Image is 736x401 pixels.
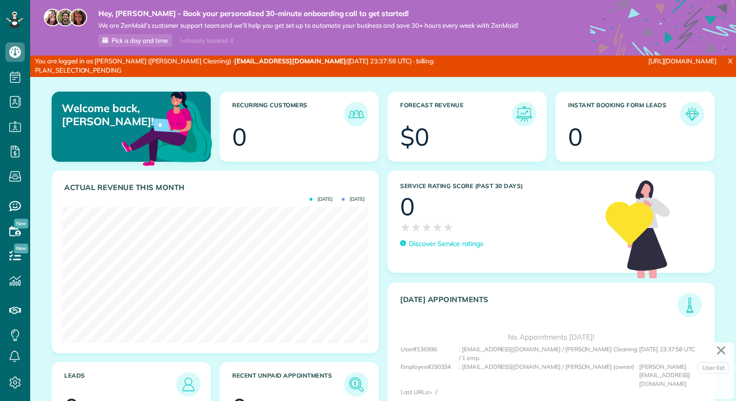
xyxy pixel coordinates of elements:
[64,372,176,397] h3: Leads
[724,56,736,67] a: X
[120,80,214,175] img: dashboard_welcome-42a62b7d889689a78055ac9021e634bf52bae3f8056760290aed330b23ab8690.png
[14,244,28,253] span: New
[422,219,432,236] span: ★
[639,345,727,362] div: [DATE] 23:37:58 UTC
[400,125,429,149] div: $0
[347,104,366,124] img: icon_recurring_customers-cf858462ba22bcd05b5a5880d41d6543d210077de5bb9ebc9590e49fd87d84ed.png
[232,102,344,126] h3: Recurring Customers
[98,9,518,19] strong: Hey, [PERSON_NAME] - Book your personalized 30-minute onboarding call to get started!
[310,197,332,202] span: [DATE]
[400,183,596,190] h3: Service Rating score (past 30 days)
[347,375,366,394] img: icon_unpaid_appointments-47b8ce3997adf2238b356f14209ab4cced10bd1f174958f3ca8f1d0dd7fffeee.png
[62,102,159,128] p: Welcome back, [PERSON_NAME]!
[64,183,368,192] h3: Actual Revenue this month
[568,102,680,126] h3: Instant Booking Form Leads
[98,34,172,47] a: Pick a day and time
[515,104,534,124] img: icon_forecast_revenue-8c13a41c7ed35a8dcfafea3cbb826a0462acb37728057bba2d056411b612bbbe.png
[111,37,168,44] span: Pick a day and time
[400,194,415,219] div: 0
[70,9,87,26] img: michelle-19f622bdf1676172e81f8f8fba1fb50e276960ebfe0243fe18214015130c80e4.jpg
[401,363,459,388] div: Employee#290334
[436,388,437,396] span: /
[98,21,518,30] span: We are ZenMaid’s customer support team and we’ll help you get set up to automate your business an...
[411,219,422,236] span: ★
[14,219,28,229] span: New
[459,363,639,388] div: : [EMAIL_ADDRESS][DOMAIN_NAME] / [PERSON_NAME] (owner)
[682,104,702,124] img: icon_form_leads-04211a6a04a5b2264e4ee56bc0799ec3eb69b7e499cbb523a139df1d13a81ae0.png
[234,57,346,65] strong: [EMAIL_ADDRESS][DOMAIN_NAME]
[30,56,489,76] div: You are logged in as [PERSON_NAME] ([PERSON_NAME] Cleaning) · ([DATE] 23:37:58 UTC) · billing: PL...
[698,362,729,374] a: User list
[428,388,441,397] div: >
[711,339,732,362] a: ✕
[401,388,428,397] div: Last URLs
[232,372,344,397] h3: Recent unpaid appointments
[409,239,483,249] p: Discover Service ratings
[400,295,678,317] h3: [DATE] Appointments
[179,375,198,394] img: icon_leads-1bed01f49abd5b7fead27621c3d59655bb73ed531f8eeb49469d10e621d6b896.png
[568,125,583,149] div: 0
[443,219,454,236] span: ★
[388,317,714,357] div: No Appointments [DATE]!
[401,345,459,362] div: User#136996
[174,35,239,47] div: I already booked it
[680,295,699,315] img: icon_todays_appointments-901f7ab196bb0bea1936b74009e4eb5ffbc2d2711fa7634e0d609ed5ef32b18b.png
[648,57,717,65] a: [URL][DOMAIN_NAME]
[56,9,74,26] img: jorge-587dff0eeaa6aab1f244e6dc62b8924c3b6ad411094392a53c71c6c4a576187d.jpg
[432,219,443,236] span: ★
[400,219,411,236] span: ★
[232,125,247,149] div: 0
[342,197,365,202] span: [DATE]
[459,345,639,362] div: : [EMAIL_ADDRESS][DOMAIN_NAME] / [PERSON_NAME] Cleaning / 1 emp.
[639,363,727,388] div: [PERSON_NAME][EMAIL_ADDRESS][DOMAIN_NAME]
[44,9,61,26] img: maria-72a9807cf96188c08ef61303f053569d2e2a8a1cde33d635c8a3ac13582a053d.jpg
[400,102,512,126] h3: Forecast Revenue
[400,239,483,249] a: Discover Service ratings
